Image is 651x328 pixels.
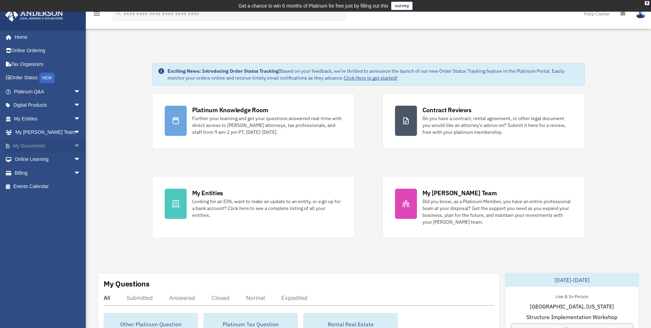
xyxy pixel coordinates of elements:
span: arrow_drop_down [74,153,88,167]
div: Expedited [281,294,307,301]
a: Home [5,30,88,44]
div: Based on your feedback, we're thrilled to announce the launch of our new Order Status Tracking fe... [167,68,579,81]
a: survey [391,2,412,10]
img: User Pic [636,9,646,19]
img: Anderson Advisors Platinum Portal [3,8,65,22]
div: My Entities [192,189,223,197]
span: arrow_drop_down [74,139,88,153]
i: menu [93,10,101,18]
a: Platinum Q&Aarrow_drop_down [5,85,91,98]
div: Contract Reviews [422,106,472,114]
a: My [PERSON_NAME] Teamarrow_drop_down [5,126,91,139]
div: All [104,294,110,301]
span: arrow_drop_down [74,85,88,99]
span: Structure Implementation Workshop [526,313,617,321]
div: Do you have a contract, rental agreement, or other legal document you would like an attorney's ad... [422,115,572,136]
div: Get a chance to win 6 months of Platinum for free just by filling out this [239,2,388,10]
span: [GEOGRAPHIC_DATA], [US_STATE] [530,302,614,311]
i: search [115,9,122,17]
div: My Questions [104,279,150,289]
a: Platinum Knowledge Room Further your learning and get your questions answered real-time with dire... [152,93,355,149]
span: arrow_drop_down [74,98,88,113]
div: NEW [39,73,55,83]
div: Platinum Knowledge Room [192,106,268,114]
strong: Exciting News: Introducing Order Status Tracking! [167,68,280,74]
div: My [PERSON_NAME] Team [422,189,497,197]
a: Online Learningarrow_drop_down [5,153,91,166]
a: menu [93,12,101,18]
a: Events Calendar [5,180,91,194]
div: Did you know, as a Platinum Member, you have an entire professional team at your disposal? Get th... [422,198,572,225]
a: Click Here to get started! [344,75,397,81]
a: Contract Reviews Do you have a contract, rental agreement, or other legal document you would like... [382,93,585,149]
a: Digital Productsarrow_drop_down [5,98,91,112]
div: Normal [246,294,265,301]
div: Further your learning and get your questions answered real-time with direct access to [PERSON_NAM... [192,115,342,136]
a: Billingarrow_drop_down [5,166,91,180]
div: Submitted [127,294,153,301]
span: arrow_drop_down [74,112,88,126]
a: My Entities Looking for an EIN, want to make an update to an entity, or sign up for a bank accoun... [152,176,355,238]
a: My Documentsarrow_drop_down [5,139,91,153]
div: Live & In-Person [550,292,594,300]
span: arrow_drop_down [74,166,88,180]
div: close [645,1,649,5]
a: My [PERSON_NAME] Team Did you know, as a Platinum Member, you have an entire professional team at... [382,176,585,238]
div: Answered [169,294,195,301]
a: Order StatusNEW [5,71,91,85]
a: Tax Organizers [5,57,91,71]
span: arrow_drop_down [74,126,88,140]
a: Online Ordering [5,44,91,58]
div: Closed [211,294,230,301]
a: My Entitiesarrow_drop_down [5,112,91,126]
div: [DATE]-[DATE] [505,273,639,287]
div: Looking for an EIN, want to make an update to an entity, or sign up for a bank account? Click her... [192,198,342,219]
